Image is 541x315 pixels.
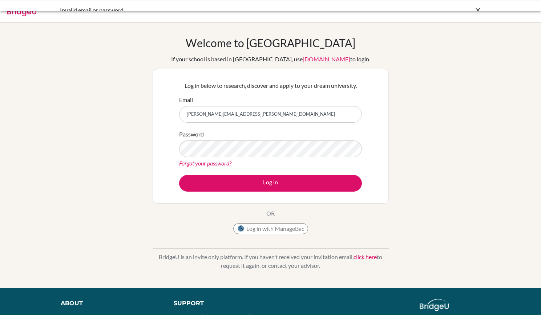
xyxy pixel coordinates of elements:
[354,253,377,260] a: click here
[179,81,362,90] p: Log in below to research, discover and apply to your dream university.
[61,299,157,308] div: About
[186,36,355,49] h1: Welcome to [GEOGRAPHIC_DATA]
[303,56,350,62] a: [DOMAIN_NAME]
[179,175,362,192] button: Log in
[266,209,275,218] p: OR
[179,130,204,139] label: Password
[153,253,389,270] p: BridgeU is an invite only platform. If you haven’t received your invitation email, to request it ...
[171,55,370,64] div: If your school is based in [GEOGRAPHIC_DATA], use to login.
[179,160,231,167] a: Forgot your password?
[179,95,193,104] label: Email
[233,223,308,234] button: Log in with ManageBac
[60,6,372,15] div: Invalid email or password.
[174,299,263,308] div: Support
[420,299,449,311] img: logo_white@2x-f4f0deed5e89b7ecb1c2cc34c3e3d731f90f0f143d5ea2071677605dd97b5244.png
